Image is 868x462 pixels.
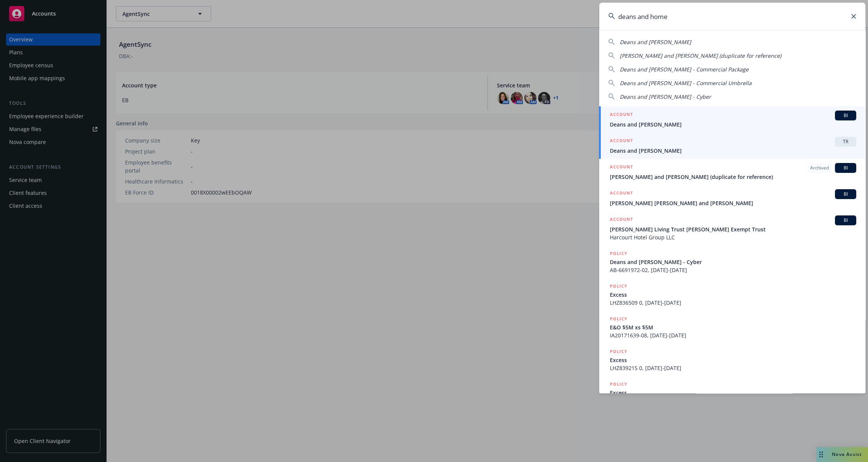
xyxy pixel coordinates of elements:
span: LHZ836509 0, [DATE]-[DATE] [610,299,856,307]
span: Deans and [PERSON_NAME] - Cyber [610,258,856,266]
span: Deans and [PERSON_NAME] [620,38,691,46]
a: ACCOUNTArchivedBI[PERSON_NAME] and [PERSON_NAME] (duplicate for reference) [599,159,865,185]
span: [PERSON_NAME] Living Trust [PERSON_NAME] Exempt Trust [610,225,856,233]
h5: ACCOUNT [610,137,633,146]
h5: POLICY [610,315,627,323]
span: Deans and [PERSON_NAME] - Cyber [620,93,711,100]
h5: POLICY [610,250,627,257]
a: POLICYExcess [599,376,865,409]
span: [PERSON_NAME] [PERSON_NAME] and [PERSON_NAME] [610,199,856,207]
span: LHZ839215 0, [DATE]-[DATE] [610,364,856,372]
a: ACCOUNTTRDeans and [PERSON_NAME] [599,133,865,159]
span: BI [838,217,853,224]
span: Archived [810,165,829,171]
span: Excess [610,356,856,364]
h5: ACCOUNT [610,189,633,198]
a: POLICYDeans and [PERSON_NAME] - CyberAB-6691972-02, [DATE]-[DATE] [599,245,865,278]
a: ACCOUNTBIDeans and [PERSON_NAME] [599,106,865,133]
h5: POLICY [610,282,627,290]
span: Deans and [PERSON_NAME] - Commercial Umbrella [620,79,752,87]
span: Excess [610,291,856,299]
a: ACCOUNTBI[PERSON_NAME] [PERSON_NAME] and [PERSON_NAME] [599,185,865,211]
a: POLICYE&O $5M xs $5MIA20171639-08, [DATE]-[DATE] [599,311,865,343]
h5: POLICY [610,380,627,388]
span: Harcourt Hotel Group LLC [610,233,856,241]
span: Deans and [PERSON_NAME] - Commercial Package [620,66,749,73]
span: Deans and [PERSON_NAME] [610,147,856,155]
span: IA20171639-08, [DATE]-[DATE] [610,331,856,339]
span: BI [838,165,853,171]
span: Excess [610,389,856,397]
span: AB-6691972-02, [DATE]-[DATE] [610,266,856,274]
a: POLICYExcessLHZ839215 0, [DATE]-[DATE] [599,343,865,376]
span: BI [838,112,853,119]
h5: ACCOUNT [610,163,633,172]
h5: ACCOUNT [610,215,633,225]
a: POLICYExcessLHZ836509 0, [DATE]-[DATE] [599,278,865,311]
input: Search... [599,3,865,30]
span: E&O $5M xs $5M [610,323,856,331]
span: [PERSON_NAME] and [PERSON_NAME] (duplicate for reference) [620,52,781,59]
a: ACCOUNTBI[PERSON_NAME] Living Trust [PERSON_NAME] Exempt TrustHarcourt Hotel Group LLC [599,211,865,245]
span: BI [838,191,853,198]
span: [PERSON_NAME] and [PERSON_NAME] (duplicate for reference) [610,173,856,181]
span: TR [838,138,853,145]
h5: ACCOUNT [610,111,633,120]
span: Deans and [PERSON_NAME] [610,120,856,128]
h5: POLICY [610,348,627,355]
